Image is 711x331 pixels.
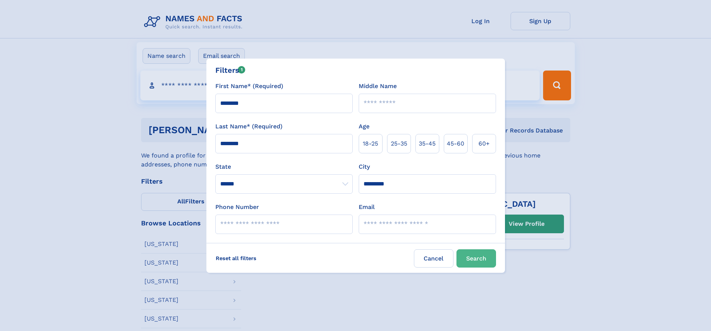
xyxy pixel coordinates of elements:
span: 18‑25 [363,139,378,148]
label: City [359,162,370,171]
label: Email [359,203,375,212]
label: Age [359,122,369,131]
button: Search [456,249,496,268]
span: 35‑45 [419,139,436,148]
label: Cancel [414,249,453,268]
div: Filters [215,65,246,76]
label: Phone Number [215,203,259,212]
span: 60+ [478,139,490,148]
label: State [215,162,353,171]
label: Middle Name [359,82,397,91]
label: First Name* (Required) [215,82,283,91]
span: 25‑35 [391,139,407,148]
span: 45‑60 [447,139,464,148]
label: Reset all filters [211,249,261,267]
label: Last Name* (Required) [215,122,283,131]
